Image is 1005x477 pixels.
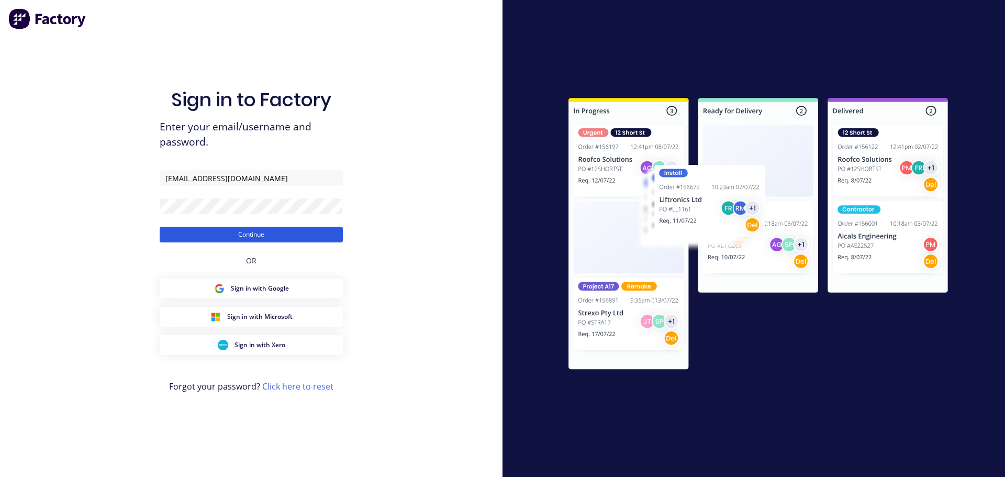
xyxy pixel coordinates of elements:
[171,88,331,111] h1: Sign in to Factory
[169,380,333,393] span: Forgot your password?
[160,335,343,355] button: Xero Sign inSign in with Xero
[160,119,343,150] span: Enter your email/username and password.
[231,284,289,293] span: Sign in with Google
[210,312,221,322] img: Microsoft Sign in
[160,170,343,186] input: Email/Username
[545,77,971,394] img: Sign in
[214,283,225,294] img: Google Sign in
[160,279,343,298] button: Google Sign inSign in with Google
[218,340,228,350] img: Xero Sign in
[246,242,256,279] div: OR
[160,307,343,327] button: Microsoft Sign inSign in with Microsoft
[234,340,285,350] span: Sign in with Xero
[8,8,87,29] img: Factory
[160,227,343,242] button: Continue
[262,381,333,392] a: Click here to reset
[227,312,293,321] span: Sign in with Microsoft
